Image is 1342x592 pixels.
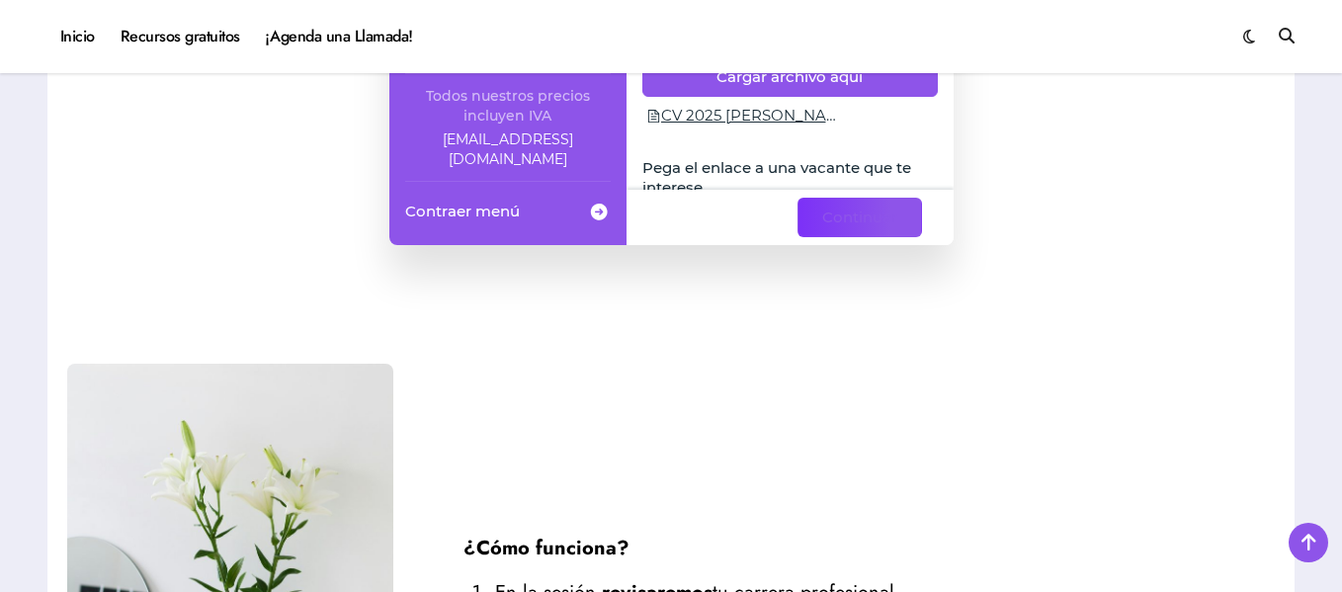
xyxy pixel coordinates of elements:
a: Recursos gratuitos [108,10,253,63]
a: ¡Agenda una Llamada! [253,10,426,63]
span: Contraer menú [405,201,520,221]
span: Cargar archivo aquí [716,65,863,89]
span: Continuar [822,206,897,229]
strong: ¿Cómo funciona? [463,534,629,562]
button: Continuar [797,198,922,237]
a: Inicio [47,10,108,63]
button: Cargar archivo aquí [642,57,938,97]
span: CV 2025 Luisa Fernanda Valdez Morales.pdf [661,105,836,127]
div: Todos nuestros precios incluyen IVA [405,86,611,126]
span: Pega el enlace a una vacante que te interese [642,158,938,197]
a: Company email: ayuda@elhadadelasvacantes.com [405,129,611,169]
